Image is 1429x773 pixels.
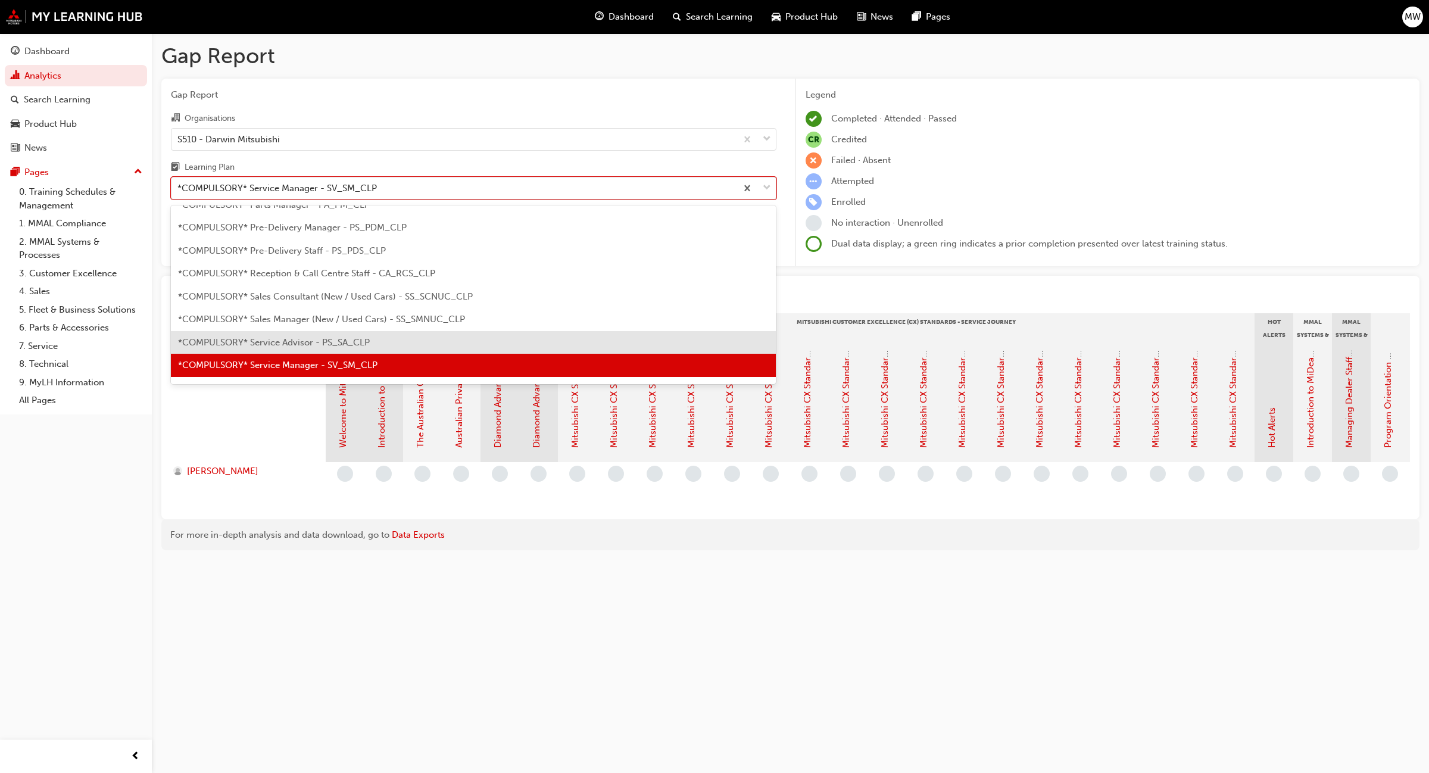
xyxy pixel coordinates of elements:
span: null-icon [806,132,822,148]
a: Dashboard [5,40,147,63]
span: learningRecordVerb_NONE-icon [1188,466,1205,482]
span: *COMPULSORY* Sales Consultant (New / Used Cars) - SS_SCNUC_CLP [178,291,473,302]
a: [PERSON_NAME] [173,465,314,478]
button: DashboardAnalyticsSearch LearningProduct HubNews [5,38,147,161]
a: Product Hub [5,113,147,135]
a: Analytics [5,65,147,87]
span: learningRecordVerb_NONE-icon [1266,466,1282,482]
button: Pages [5,161,147,183]
span: chart-icon [11,71,20,82]
span: guage-icon [595,10,604,24]
h1: Gap Report [161,43,1419,69]
span: learningRecordVerb_NONE-icon [1072,466,1088,482]
span: Product Hub [785,10,838,24]
a: 0. Training Schedules & Management [14,183,147,214]
span: learningRecordVerb_NONE-icon [879,466,895,482]
span: learningRecordVerb_NONE-icon [801,466,818,482]
span: Credited [831,134,867,145]
span: learningRecordVerb_NONE-icon [337,466,353,482]
span: news-icon [857,10,866,24]
span: guage-icon [11,46,20,57]
div: S510 - Darwin Mitsubishi [177,132,280,146]
span: Dashboard [609,10,654,24]
span: learningRecordVerb_ATTEMPT-icon [806,173,822,189]
span: learningRecordVerb_NONE-icon [724,466,740,482]
a: news-iconNews [847,5,903,29]
div: Learning Plan [185,161,235,173]
a: Hot Alerts [1266,407,1277,448]
span: *COMPULSORY* Parts Manager - PA_PM_CLP [178,200,370,210]
span: learningRecordVerb_NONE-icon [1382,466,1398,482]
a: Search Learning [5,89,147,111]
span: *COMPULSORY* Pre-Delivery Staff - PS_PDS_CLP [178,245,386,256]
span: learningRecordVerb_NONE-icon [806,215,822,231]
span: learningRecordVerb_NONE-icon [647,466,663,482]
span: No interaction · Unenrolled [831,217,943,228]
span: learningRecordVerb_NONE-icon [453,466,469,482]
span: learningRecordVerb_NONE-icon [1227,466,1243,482]
a: 1. MMAL Compliance [14,214,147,233]
span: News [870,10,893,24]
div: For more in-depth analysis and data download, go to [170,528,1411,542]
a: 2. MMAL Systems & Processes [14,233,147,264]
a: pages-iconPages [903,5,960,29]
div: News [24,141,47,155]
span: Completed · Attended · Passed [831,113,957,124]
a: News [5,137,147,159]
span: Dual data display; a green ring indicates a prior completion presented over latest training status. [831,238,1228,249]
a: 7. Service [14,337,147,356]
span: learningRecordVerb_NONE-icon [1034,466,1050,482]
span: learningRecordVerb_NONE-icon [840,466,856,482]
span: learningRecordVerb_NONE-icon [1305,466,1321,482]
span: pages-icon [912,10,921,24]
a: guage-iconDashboard [585,5,663,29]
span: search-icon [673,10,681,24]
span: learningRecordVerb_ENROLL-icon [806,194,822,210]
span: learningRecordVerb_NONE-icon [1111,466,1127,482]
span: Pages [926,10,950,24]
span: car-icon [772,10,781,24]
div: Mitsubishi Customer Excellence (CX) Standards - Service Journey [558,313,1255,343]
div: Search Learning [24,93,91,107]
span: organisation-icon [171,113,180,124]
span: *COMPULSORY* Service Advisor - PS_SA_CLP [178,337,370,348]
span: car-icon [11,119,20,130]
a: 9. MyLH Information [14,373,147,392]
div: Pages [24,166,49,179]
span: pages-icon [11,167,20,178]
div: MMAL Systems & Processes - Management [1332,313,1371,343]
a: 8. Technical [14,355,147,373]
span: Search Learning [686,10,753,24]
span: learningRecordVerb_NONE-icon [685,466,701,482]
span: learningRecordVerb_NONE-icon [763,466,779,482]
a: 3. Customer Excellence [14,264,147,283]
span: *COMPULSORY* Reception & Call Centre Staff - CA_RCS_CLP [178,268,435,279]
span: Enrolled [831,197,866,207]
div: *COMPULSORY* Service Manager - SV_SM_CLP [177,182,377,195]
span: learningRecordVerb_NONE-icon [995,466,1011,482]
span: learningRecordVerb_FAIL-icon [806,152,822,169]
a: 6. Parts & Accessories [14,319,147,337]
a: 4. Sales [14,282,147,301]
div: Product Hub [24,117,77,131]
a: Managing Dealer Staff SAP Records [1344,303,1355,448]
span: learningRecordVerb_NONE-icon [531,466,547,482]
div: Hot Alerts [1255,313,1293,343]
span: learningRecordVerb_NONE-icon [492,466,508,482]
span: learningRecordVerb_NONE-icon [956,466,972,482]
span: MW [1405,10,1421,24]
button: MW [1402,7,1423,27]
div: Organisations [185,113,235,124]
span: learningRecordVerb_NONE-icon [376,466,392,482]
span: *COMPULSORY* Service Manager - SV_SM_CLP [178,360,377,370]
span: prev-icon [131,749,140,764]
span: *COMPULSORY* Stock Controller - SS_SC_CLP [178,383,375,394]
span: learningRecordVerb_NONE-icon [608,466,624,482]
a: mmal [6,9,143,24]
span: learningRecordVerb_NONE-icon [1150,466,1166,482]
span: up-icon [134,164,142,180]
span: learningRecordVerb_NONE-icon [414,466,430,482]
span: search-icon [11,95,19,105]
a: All Pages [14,391,147,410]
